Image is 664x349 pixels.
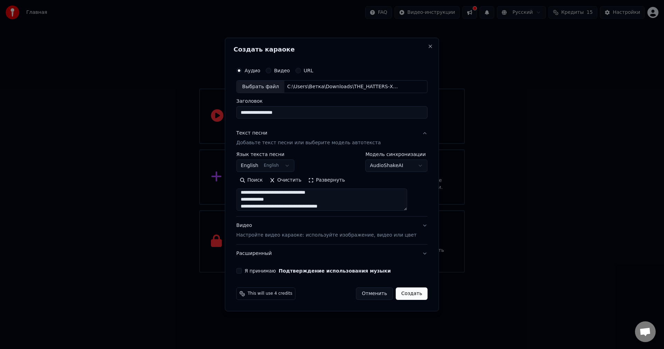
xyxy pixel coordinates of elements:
[236,99,427,104] label: Заголовок
[236,130,267,137] div: Текст песни
[236,217,427,245] button: ВидеоНастройте видео караоке: используйте изображение, видео или цвет
[305,175,348,186] button: Развернуть
[236,125,427,152] button: Текст песниДобавьте текст песни или выберите модель автотекста
[284,83,402,90] div: C:\Users\Ветка\Downloads\THE_HATTERS-Хмурый.mp3
[245,68,260,73] label: Аудио
[245,268,391,273] label: Я принимаю
[236,175,266,186] button: Поиск
[236,232,416,239] p: Настройте видео караоке: используйте изображение, видео или цвет
[236,140,381,147] p: Добавьте текст песни или выберите модель автотекста
[266,175,305,186] button: Очистить
[248,291,292,296] span: This will use 4 credits
[233,46,430,53] h2: Создать караоке
[396,287,427,300] button: Создать
[236,152,294,157] label: Язык текста песни
[236,245,427,263] button: Расширенный
[237,81,284,93] div: Выбрать файл
[356,287,393,300] button: Отменить
[304,68,313,73] label: URL
[366,152,428,157] label: Модель синхронизации
[274,68,290,73] label: Видео
[236,152,427,217] div: Текст песниДобавьте текст песни или выберите модель автотекста
[236,222,416,239] div: Видео
[279,268,391,273] button: Я принимаю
